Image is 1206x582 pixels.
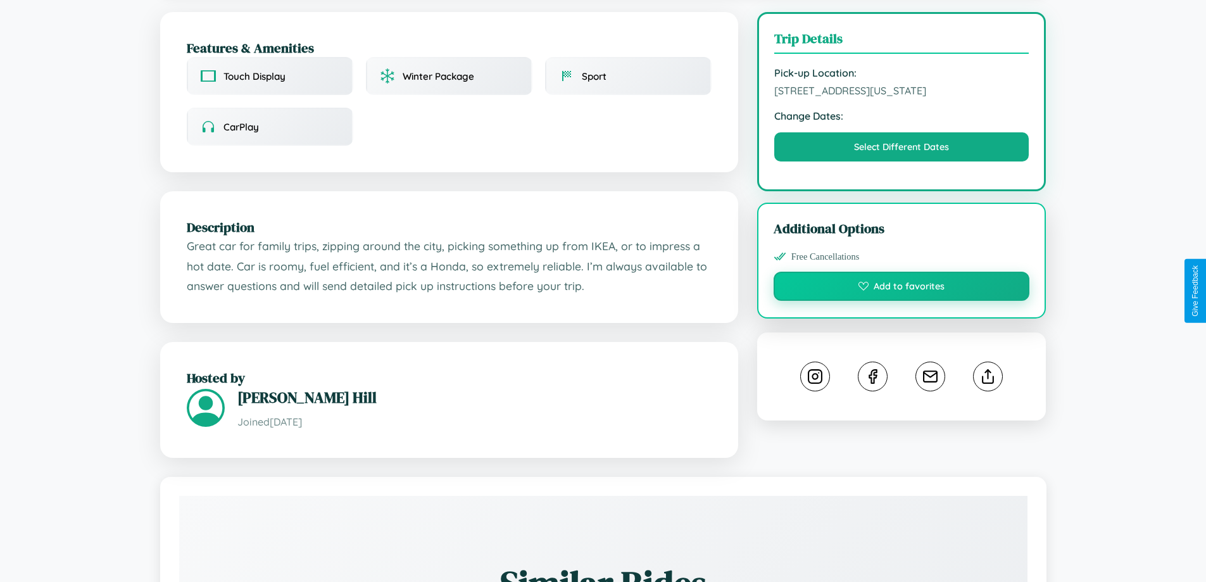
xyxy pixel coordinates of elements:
[1191,265,1200,317] div: Give Feedback
[774,29,1029,54] h3: Trip Details
[187,218,712,236] h2: Description
[403,70,474,82] span: Winter Package
[187,236,712,296] p: Great car for family trips, zipping around the city, picking something up from IKEA, or to impres...
[791,251,860,262] span: Free Cancellations
[774,66,1029,79] strong: Pick-up Location:
[237,413,712,431] p: Joined [DATE]
[187,39,712,57] h2: Features & Amenities
[582,70,606,82] span: Sport
[774,272,1030,301] button: Add to favorites
[774,132,1029,161] button: Select Different Dates
[223,70,286,82] span: Touch Display
[187,369,712,387] h2: Hosted by
[774,84,1029,97] span: [STREET_ADDRESS][US_STATE]
[223,121,259,133] span: CarPlay
[774,219,1030,237] h3: Additional Options
[237,387,712,408] h3: [PERSON_NAME] Hill
[774,110,1029,122] strong: Change Dates:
